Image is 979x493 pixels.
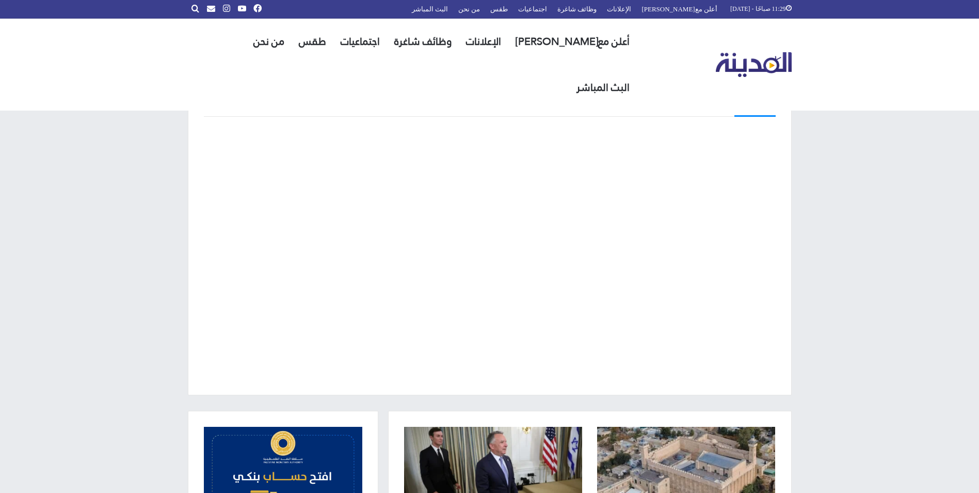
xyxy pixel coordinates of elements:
a: اجتماعيات [333,19,387,65]
img: تلفزيون المدينة [716,52,792,78]
a: البث المباشر [569,65,637,111]
a: طقس [292,19,333,65]
a: أعلن مع[PERSON_NAME] [508,19,637,65]
a: من نحن [246,19,292,65]
a: وظائف شاغرة [387,19,459,65]
a: الإعلانات [459,19,508,65]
